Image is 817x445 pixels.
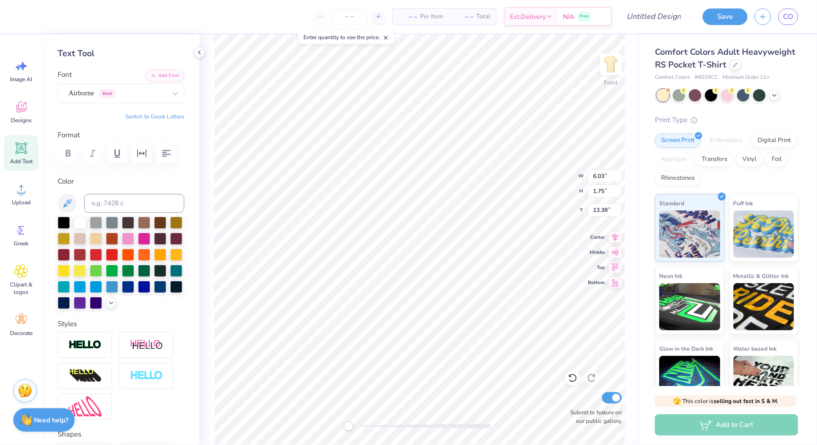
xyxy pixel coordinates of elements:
span: Image AI [10,76,33,83]
div: Embroidery [704,134,748,148]
div: Rhinestones [655,171,701,185]
img: Stroke [69,340,102,351]
span: Standard [659,198,684,208]
img: Free Distort [69,396,102,417]
label: Font [58,69,72,80]
label: Submit to feature on our public gallery. [565,408,622,425]
span: Comfort Colors [655,74,690,82]
div: Transfers [696,152,733,167]
span: 🫣 [673,397,681,406]
div: Digital Print [751,134,797,148]
span: Minimum Order: 12 + [722,74,770,82]
div: Print Type [655,115,798,126]
span: Decorate [10,329,33,337]
span: Metallic & Glitter Ink [733,271,789,281]
button: Save [703,8,748,25]
span: Est. Delivery [510,12,546,22]
span: # 6030CC [695,74,718,82]
span: Middle [588,249,605,256]
div: Text Tool [58,47,184,60]
label: Format [58,130,184,141]
img: Puff Ink [733,210,794,258]
span: Top [588,264,605,271]
span: Comfort Colors Adult Heavyweight RS Pocket T-Shirt [655,46,795,70]
label: Shapes [58,429,81,440]
img: Water based Ink [733,356,794,403]
div: Accessibility label [344,421,353,431]
label: Styles [58,319,77,329]
strong: Need help? [34,416,69,425]
strong: selling out fast in S & M [714,397,777,405]
img: Glow in the Dark Ink [659,356,720,403]
img: 3D Illusion [69,369,102,384]
div: Screen Print [655,134,701,148]
span: Upload [12,199,31,206]
span: Per Item [420,12,443,22]
span: Greek [14,240,29,247]
span: CO [783,11,793,22]
input: – – [331,8,368,25]
span: Add Text [10,158,33,165]
label: Color [58,176,184,187]
img: Shadow [130,339,163,351]
span: Water based Ink [733,344,777,353]
div: Vinyl [736,152,763,167]
span: Puff Ink [733,198,753,208]
img: Metallic & Glitter Ink [733,283,794,330]
input: Untitled Design [619,7,688,26]
a: CO [778,8,798,25]
img: Front [602,55,620,74]
span: – – [398,12,417,22]
input: e.g. 7428 c [84,194,184,213]
span: Designs [11,117,32,124]
img: Standard [659,210,720,258]
img: Negative Space [130,370,163,381]
span: Neon Ink [659,271,682,281]
span: – – [455,12,473,22]
span: This color is . [673,397,779,405]
span: Free [580,13,589,20]
span: Bottom [588,279,605,286]
span: Clipart & logos [6,281,37,296]
div: Front [604,78,618,87]
div: Foil [765,152,788,167]
span: Glow in the Dark Ink [659,344,713,353]
button: Add Font [146,69,184,82]
span: N/A [563,12,574,22]
button: Switch to Greek Letters [125,113,184,120]
span: Total [476,12,490,22]
div: Enter quantity to see the price. [299,31,395,44]
span: Center [588,234,605,241]
img: Neon Ink [659,283,720,330]
div: Applique [655,152,693,167]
